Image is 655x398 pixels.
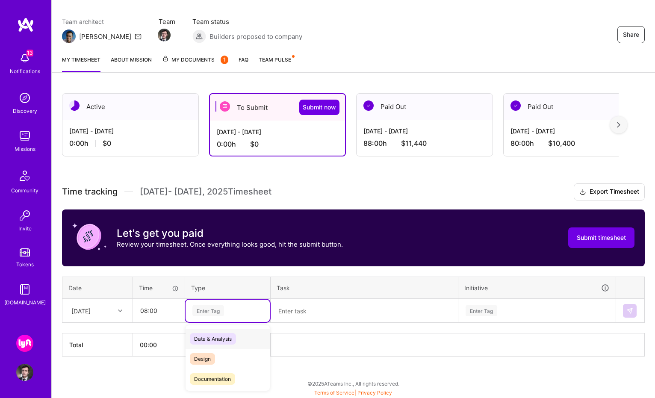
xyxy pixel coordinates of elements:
[17,17,34,32] img: logo
[62,17,142,26] span: Team architect
[62,333,133,357] th: Total
[626,307,633,314] img: Submit
[62,186,118,197] span: Time tracking
[133,299,184,322] input: HH:MM
[239,55,248,72] a: FAQ
[510,127,633,136] div: [DATE] - [DATE]
[118,309,122,313] i: icon Chevron
[140,186,271,197] span: [DATE] - [DATE] , 2025 Timesheet
[185,277,271,299] th: Type
[504,94,640,120] div: Paid Out
[27,50,33,56] span: 13
[209,32,302,41] span: Builders proposed to company
[401,139,427,148] span: $11,440
[579,188,586,197] i: icon Download
[217,140,338,149] div: 0:00 h
[14,364,35,381] a: User Avatar
[72,220,106,254] img: coin
[16,207,33,224] img: Invite
[16,50,33,67] img: bell
[133,333,185,357] th: 00:00
[259,56,291,63] span: Team Pulse
[217,127,338,136] div: [DATE] - [DATE]
[192,17,302,26] span: Team status
[162,55,228,72] a: My Documents1
[15,165,35,186] img: Community
[111,55,152,72] a: About Mission
[577,233,626,242] span: Submit timesheet
[62,94,198,120] div: Active
[221,56,228,64] div: 1
[11,186,38,195] div: Community
[617,26,645,43] button: Share
[510,100,521,111] img: Paid Out
[16,364,33,381] img: User Avatar
[71,306,91,315] div: [DATE]
[303,103,336,112] span: Submit now
[363,139,486,148] div: 88:00 h
[162,55,228,65] span: My Documents
[135,33,142,40] i: icon Mail
[62,29,76,43] img: Team Architect
[158,29,171,41] img: Team Member Avatar
[16,89,33,106] img: discovery
[103,139,111,148] span: $0
[18,224,32,233] div: Invite
[192,29,206,43] img: Builders proposed to company
[190,373,235,385] span: Documentation
[363,100,374,111] img: Paid Out
[62,277,133,299] th: Date
[220,101,230,112] img: To Submit
[69,127,192,136] div: [DATE] - [DATE]
[15,144,35,153] div: Missions
[159,28,170,42] a: Team Member Avatar
[190,353,215,365] span: Design
[117,227,343,240] h3: Let's get you paid
[314,389,392,396] span: |
[4,298,46,307] div: [DOMAIN_NAME]
[617,122,620,128] img: right
[16,281,33,298] img: guide book
[79,32,131,41] div: [PERSON_NAME]
[250,140,259,149] span: $0
[314,389,354,396] a: Terms of Service
[16,127,33,144] img: teamwork
[510,139,633,148] div: 80:00 h
[16,260,34,269] div: Tokens
[192,304,224,317] div: Enter Tag
[139,283,179,292] div: Time
[259,55,294,72] a: Team Pulse
[357,94,493,120] div: Paid Out
[210,94,345,121] div: To Submit
[357,389,392,396] a: Privacy Policy
[20,248,30,256] img: tokens
[548,139,575,148] span: $10,400
[190,333,236,345] span: Data & Analysis
[51,373,655,394] div: © 2025 ATeams Inc., All rights reserved.
[10,67,40,76] div: Notifications
[16,335,33,352] img: Lyft: Android Business Travel Rewards & Accessibility
[568,227,634,248] button: Submit timesheet
[13,106,37,115] div: Discovery
[62,55,100,72] a: My timesheet
[159,17,175,26] span: Team
[466,304,497,317] div: Enter Tag
[464,283,610,293] div: Initiative
[69,139,192,148] div: 0:00 h
[14,335,35,352] a: Lyft: Android Business Travel Rewards & Accessibility
[271,277,458,299] th: Task
[117,240,343,249] p: Review your timesheet. Once everything looks good, hit the submit button.
[299,100,339,115] button: Submit now
[623,30,639,39] span: Share
[69,100,80,111] img: Active
[363,127,486,136] div: [DATE] - [DATE]
[574,183,645,200] button: Export Timesheet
